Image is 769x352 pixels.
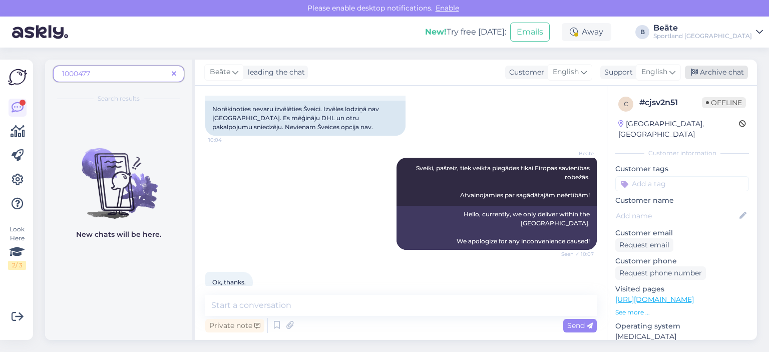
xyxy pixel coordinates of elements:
span: Send [567,321,593,330]
img: Askly Logo [8,68,27,87]
div: # cjsv2n51 [639,97,702,109]
div: Private note [205,319,264,332]
a: BeāteSportland [GEOGRAPHIC_DATA] [653,24,763,40]
div: Hello, currently, we only deliver within the [GEOGRAPHIC_DATA]. We apologize for any inconvenienc... [397,206,597,250]
span: c [624,100,628,108]
span: 1000477 [62,69,90,78]
p: [MEDICAL_DATA] [615,331,749,342]
div: Customer information [615,149,749,158]
div: Sportland [GEOGRAPHIC_DATA] [653,32,752,40]
div: Norēķinoties nevaru izvēlēties Šveici. Izvēles lodziņā nav [GEOGRAPHIC_DATA]. Es mēģināju DHL un ... [205,101,406,136]
span: English [553,67,579,78]
b: New! [425,27,447,37]
span: Enable [433,4,462,13]
p: Visited pages [615,284,749,294]
a: [URL][DOMAIN_NAME] [615,295,694,304]
img: No chats [45,130,192,220]
div: Customer [505,67,544,78]
span: Search results [98,94,140,103]
p: Customer email [615,228,749,238]
p: Operating system [615,321,749,331]
span: 10:04 [208,136,246,144]
p: New chats will be here. [76,229,161,240]
span: Offline [702,97,746,108]
p: Customer phone [615,256,749,266]
span: Seen ✓ 10:07 [556,250,594,258]
div: Request email [615,238,673,252]
button: Emails [510,23,550,42]
p: Customer tags [615,164,749,174]
div: Away [562,23,611,41]
input: Add name [616,210,737,221]
div: leading the chat [244,67,305,78]
div: Look Here [8,225,26,270]
span: English [641,67,667,78]
div: B [635,25,649,39]
div: Beāte [653,24,752,32]
p: Customer name [615,195,749,206]
span: Beāte [210,67,230,78]
span: Sveiki, pašreiz, tiek veikta piegādes tikai Eiropas savienības robežās. Atvainojamies par sagādāt... [416,164,591,199]
div: 2 / 3 [8,261,26,270]
span: Ok,.thanks. [212,278,246,286]
div: Try free [DATE]: [425,26,506,38]
p: See more ... [615,308,749,317]
div: Archive chat [685,66,748,79]
div: Support [600,67,633,78]
div: Request phone number [615,266,706,280]
input: Add a tag [615,176,749,191]
div: [GEOGRAPHIC_DATA], [GEOGRAPHIC_DATA] [618,119,739,140]
span: Beāte [556,150,594,157]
